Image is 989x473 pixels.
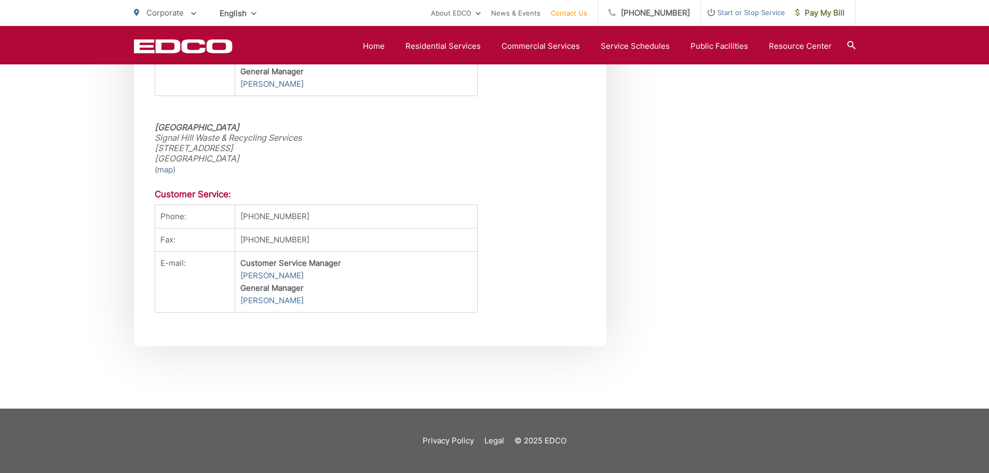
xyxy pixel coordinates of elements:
[769,40,832,52] a: Resource Center
[423,435,474,447] a: Privacy Policy
[155,35,235,96] td: E-mail:
[514,435,566,447] p: © 2025 EDCO
[690,40,748,52] a: Public Facilities
[155,122,239,132] strong: [GEOGRAPHIC_DATA]
[155,252,235,313] td: E-mail:
[601,40,670,52] a: Service Schedules
[157,164,173,176] a: map
[240,78,304,90] a: [PERSON_NAME]
[491,7,540,19] a: News & Events
[240,294,304,307] a: [PERSON_NAME]
[134,39,233,53] a: EDCD logo. Return to the homepage.
[551,7,587,19] a: Contact Us
[363,40,385,52] a: Home
[155,205,235,228] td: Phone:
[155,189,586,199] h4: Customer Service:
[155,164,586,176] p: ( )
[431,7,481,19] a: About EDCO
[484,435,504,447] a: Legal
[155,228,235,252] td: Fax:
[146,8,184,18] span: Corporate
[240,66,304,76] strong: General Manager
[240,269,304,282] a: [PERSON_NAME]
[212,4,264,22] span: English
[240,283,304,293] strong: General Manager
[155,122,586,164] address: Signal Hill Waste & Recycling Services [STREET_ADDRESS] [GEOGRAPHIC_DATA]
[235,228,477,252] td: [PHONE_NUMBER]
[240,258,341,268] strong: Customer Service Manager
[235,205,477,228] td: [PHONE_NUMBER]
[502,40,580,52] a: Commercial Services
[405,40,481,52] a: Residential Services
[795,7,845,19] span: Pay My Bill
